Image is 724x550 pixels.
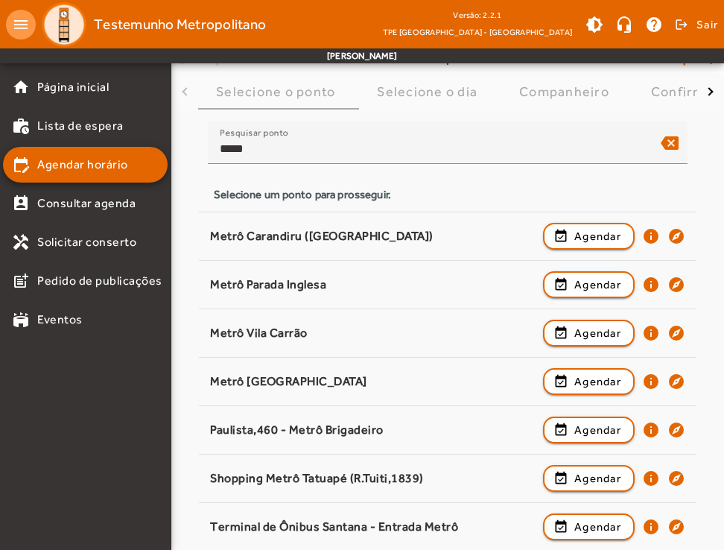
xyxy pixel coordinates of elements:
[543,320,635,347] button: Agendar
[667,227,685,245] mat-icon: explore
[519,84,615,99] div: Companheiro
[210,326,536,341] div: Metrô Vila Carrão
[12,272,30,290] mat-icon: post_add
[667,470,685,487] mat-icon: explore
[642,227,660,245] mat-icon: info
[574,227,621,245] span: Agendar
[642,470,660,487] mat-icon: info
[12,78,30,96] mat-icon: home
[667,373,685,391] mat-icon: explore
[642,421,660,439] mat-icon: info
[652,125,688,161] mat-icon: backspace
[667,518,685,536] mat-icon: explore
[642,373,660,391] mat-icon: info
[543,465,635,492] button: Agendar
[216,84,341,99] div: Selecione o ponto
[210,471,536,487] div: Shopping Metrô Tatuapé (R.Tuiti,1839)
[574,518,621,536] span: Agendar
[220,127,288,138] mat-label: Pesquisar ponto
[696,13,718,37] span: Sair
[214,186,682,203] div: Selecione um ponto para prosseguir.
[667,276,685,294] mat-icon: explore
[12,117,30,135] mat-icon: work_history
[574,421,621,439] span: Agendar
[12,156,30,174] mat-icon: edit_calendar
[36,2,266,47] a: Testemunho Metropolitano
[642,324,660,342] mat-icon: info
[642,276,660,294] mat-icon: info
[574,276,621,294] span: Agendar
[94,13,266,37] span: Testemunho Metropolitano
[37,195,136,212] span: Consultar agenda
[37,311,83,329] span: Eventos
[543,417,635,443] button: Agendar
[667,421,685,439] mat-icon: explore
[574,470,621,487] span: Agendar
[543,223,635,250] button: Agendar
[6,10,36,39] mat-icon: menu
[210,277,536,293] div: Metrô Parada Inglesa
[37,233,136,251] span: Solicitar conserto
[12,311,30,329] mat-icon: stadium
[543,271,635,298] button: Agendar
[37,156,128,174] span: Agendar horário
[383,25,572,39] span: TPE [GEOGRAPHIC_DATA] - [GEOGRAPHIC_DATA]
[667,324,685,342] mat-icon: explore
[673,13,718,36] button: Sair
[12,195,30,212] mat-icon: perm_contact_calendar
[383,6,572,25] div: Versão: 2.2.1
[642,518,660,536] mat-icon: info
[210,229,536,244] div: Metrô Carandiru ([GEOGRAPHIC_DATA])
[543,513,635,540] button: Agendar
[37,117,124,135] span: Lista de espera
[574,373,621,391] span: Agendar
[377,84,483,99] div: Selecione o dia
[37,272,162,290] span: Pedido de publicações
[210,374,536,390] div: Metrô [GEOGRAPHIC_DATA]
[574,324,621,342] span: Agendar
[210,423,536,438] div: Paulista,460 - Metrô Brigadeiro
[42,2,86,47] img: Logo TPE
[12,233,30,251] mat-icon: handyman
[37,78,109,96] span: Página inicial
[543,368,635,395] button: Agendar
[210,519,536,535] div: Terminal de Ônibus Santana - Entrada Metrô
